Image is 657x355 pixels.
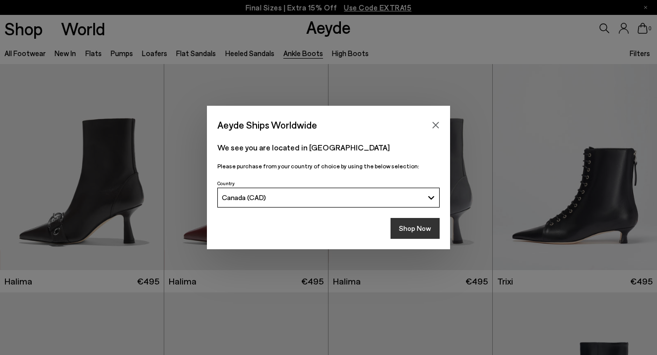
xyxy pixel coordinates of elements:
span: Canada (CAD) [222,193,266,202]
button: Shop Now [391,218,440,239]
span: Country [217,180,235,186]
button: Close [428,118,443,133]
p: Please purchase from your country of choice by using the below selection: [217,161,440,171]
p: We see you are located in [GEOGRAPHIC_DATA] [217,142,440,153]
span: Aeyde Ships Worldwide [217,116,317,134]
